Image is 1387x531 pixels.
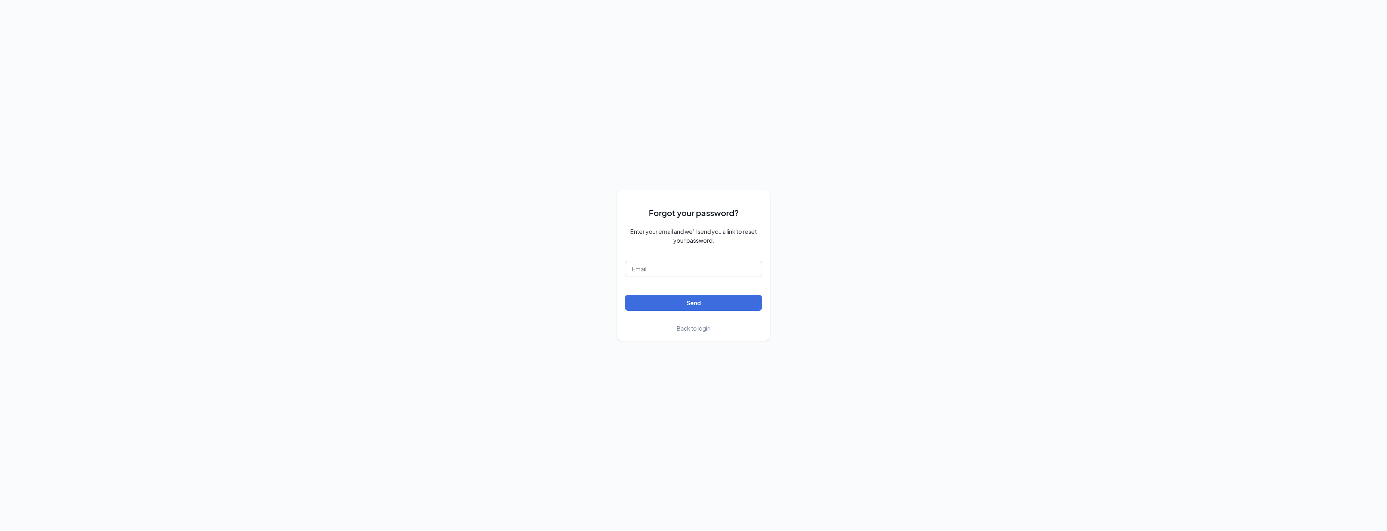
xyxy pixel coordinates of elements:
[677,325,710,332] span: Back to login
[677,324,710,333] a: Back to login
[625,295,762,311] button: Send
[625,227,762,245] span: Enter your email and we’ll send you a link to reset your password.
[649,206,739,219] span: Forgot your password?
[625,261,762,277] input: Email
